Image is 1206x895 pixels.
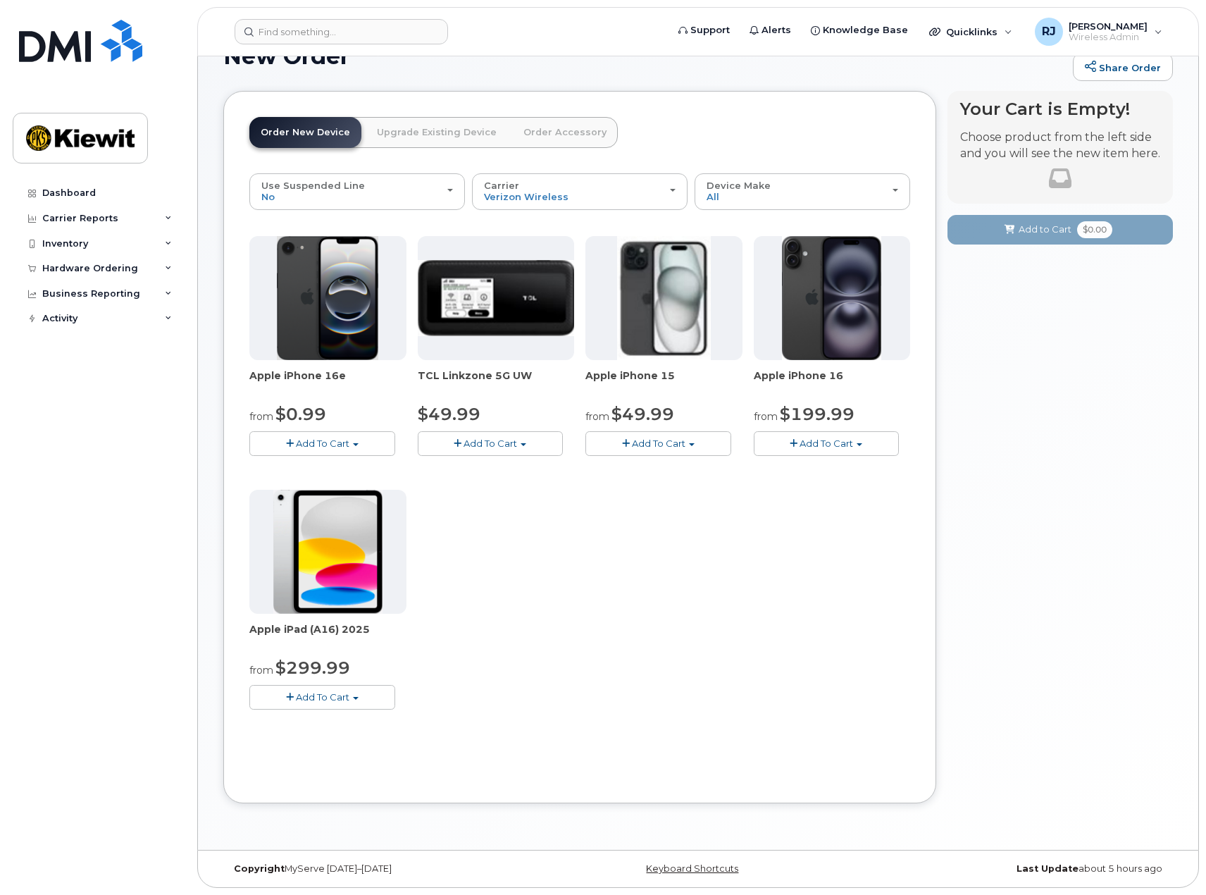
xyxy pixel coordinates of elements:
a: Knowledge Base [801,16,918,44]
div: Apple iPhone 15 [585,369,742,397]
small: from [585,410,609,423]
button: Add To Cart [418,431,564,456]
img: iphone_16_plus.png [782,236,881,360]
span: Add to Cart [1019,223,1071,236]
span: Support [690,23,730,37]
span: Device Make [707,180,771,191]
span: All [707,191,719,202]
span: Verizon Wireless [484,191,568,202]
h1: New Order [223,44,1066,68]
a: Share Order [1073,53,1173,81]
button: Use Suspended Line No [249,173,465,210]
a: Alerts [740,16,801,44]
span: $299.99 [275,658,350,678]
div: MyServe [DATE]–[DATE] [223,863,540,875]
button: Add To Cart [585,431,731,456]
strong: Last Update [1017,863,1078,874]
img: iphone16e.png [277,236,378,360]
span: [PERSON_NAME] [1069,20,1148,32]
div: Quicklinks [919,18,1022,46]
div: TCL Linkzone 5G UW [418,369,575,397]
input: Find something... [235,19,448,44]
a: Upgrade Existing Device [366,117,508,148]
h4: Your Cart is Empty! [960,99,1160,118]
strong: Copyright [234,863,285,874]
span: RJ [1042,23,1056,40]
img: iphone15.jpg [617,236,711,360]
a: Order New Device [249,117,361,148]
span: $0.99 [275,404,326,424]
span: Add To Cart [296,691,349,703]
p: Choose product from the left side and you will see the new item here. [960,130,1160,162]
small: from [249,664,273,677]
div: about 5 hours ago [857,863,1173,875]
span: Knowledge Base [823,23,908,37]
span: No [261,191,275,202]
div: Apple iPad (A16) 2025 [249,622,406,650]
img: ipad_11.png [273,490,383,614]
a: Support [669,16,740,44]
div: Apple iPhone 16e [249,369,406,397]
button: Add To Cart [249,431,395,456]
span: $49.99 [418,404,480,424]
button: Device Make All [695,173,910,210]
span: Add To Cart [632,438,685,449]
span: Use Suspended Line [261,180,365,191]
small: from [249,410,273,423]
span: $199.99 [780,404,854,424]
button: Add To Cart [249,685,395,710]
span: Alerts [761,23,791,37]
span: $49.99 [611,404,674,424]
div: Apple iPhone 16 [754,369,911,397]
span: Carrier [484,180,519,191]
span: $0.00 [1077,221,1112,238]
span: Add To Cart [464,438,517,449]
small: from [754,410,778,423]
img: linkzone5g.png [418,260,575,336]
span: Quicklinks [946,26,997,37]
button: Add to Cart $0.00 [947,215,1173,244]
span: Wireless Admin [1069,32,1148,43]
a: Keyboard Shortcuts [646,863,738,874]
iframe: Messenger Launcher [1145,834,1195,884]
a: Order Accessory [512,117,618,148]
button: Add To Cart [754,431,900,456]
span: Add To Cart [800,438,853,449]
button: Carrier Verizon Wireless [472,173,688,210]
div: RussellB Jones [1025,18,1172,46]
span: Add To Cart [296,438,349,449]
